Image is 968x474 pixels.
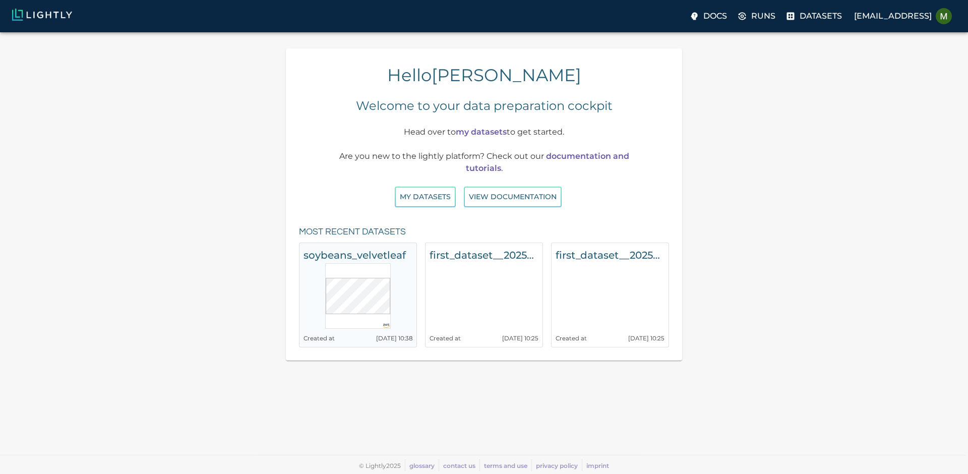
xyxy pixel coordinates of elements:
a: privacy policy [536,462,578,469]
a: first_dataset__2025_07_01__08_25_14Created at[DATE] 10:25 [551,243,669,347]
h6: first_dataset__2025_07_01__08_25_14 [556,247,664,263]
button: View documentation [464,187,562,207]
p: [EMAIL_ADDRESS] [854,10,932,22]
a: first_dataset__2025_07_01__08_25_48Created at[DATE] 10:25 [425,243,543,347]
small: [DATE] 10:25 [502,335,538,342]
h6: soybeans_velvetleaf [304,247,412,263]
small: Created at [304,335,335,342]
small: [DATE] 10:25 [628,335,664,342]
p: Are you new to the lightly platform? Check out our . [327,150,642,174]
a: My Datasets [395,192,456,201]
a: soybeans_velvetleafCreated at[DATE] 10:38 [299,243,417,347]
h4: Hello [PERSON_NAME] [294,65,675,86]
label: [EMAIL_ADDRESS]Malte Ebner [850,5,956,27]
a: imprint [586,462,609,469]
a: glossary [409,462,435,469]
small: Created at [556,335,587,342]
button: My Datasets [395,187,456,207]
p: Head over to to get started. [327,126,642,138]
label: Runs [735,7,779,25]
a: terms and use [484,462,527,469]
p: Runs [751,10,775,22]
a: contact us [443,462,475,469]
p: Docs [703,10,727,22]
a: View documentation [464,192,562,201]
a: documentation and tutorials [466,151,629,173]
p: Datasets [800,10,842,22]
h6: first_dataset__2025_07_01__08_25_48 [430,247,538,263]
img: Malte Ebner [936,8,952,24]
small: Created at [430,335,461,342]
a: my datasets [456,127,507,137]
h6: Most recent datasets [299,224,406,240]
label: Docs [687,7,731,25]
h5: Welcome to your data preparation cockpit [356,98,613,114]
span: © Lightly 2025 [359,462,401,469]
small: [DATE] 10:38 [376,335,412,342]
label: Datasets [783,7,846,25]
img: Lightly [12,9,72,21]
